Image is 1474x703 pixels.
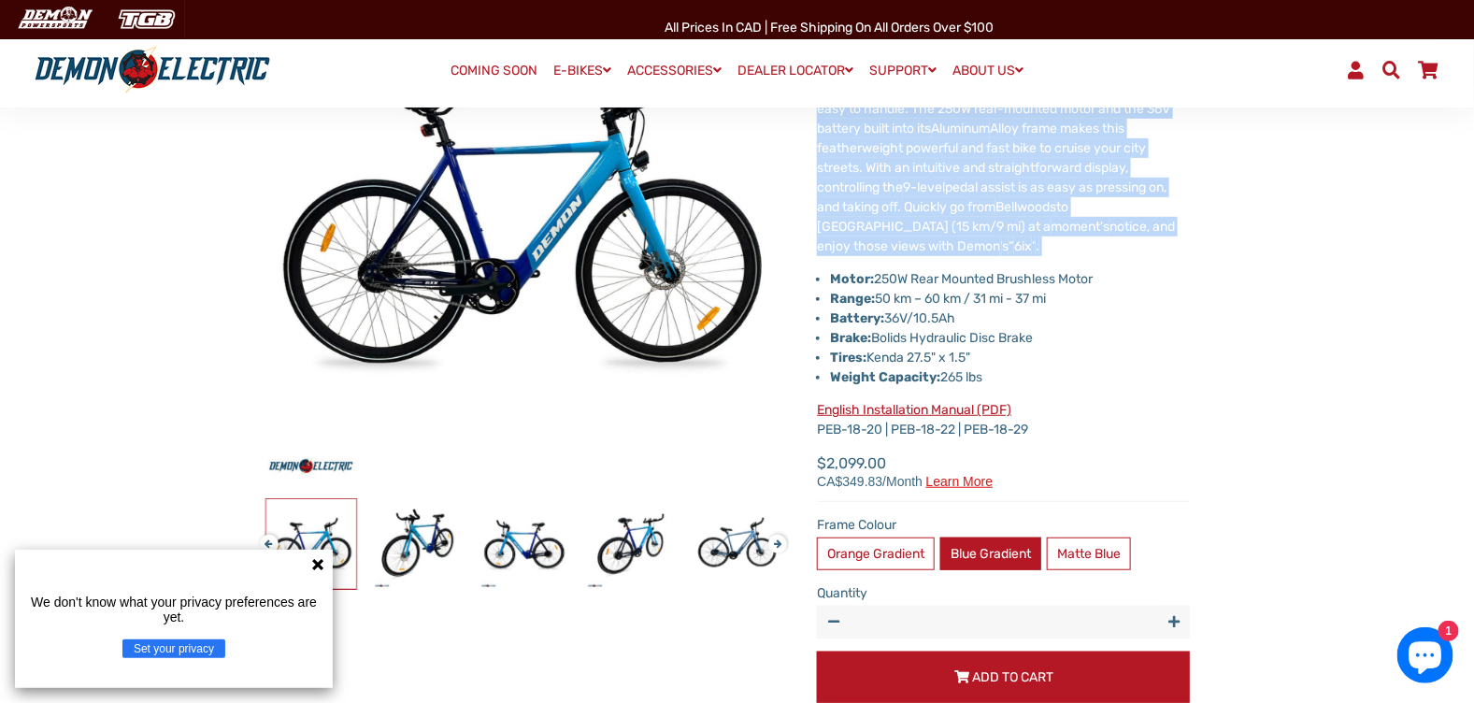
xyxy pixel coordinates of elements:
img: 6ix City eBike [693,499,782,589]
li: 250W Rear Mounted Brushless Motor [830,269,1190,289]
button: Previous [260,525,271,547]
strong: Motor: [830,271,874,287]
li: 36V/10.5Ah [830,308,1190,328]
span: 6ix [1014,238,1032,254]
strong: Tires: [830,350,866,366]
p: PEB-18-20 | PEB-18-22 | PEB-18-29 [817,400,1190,439]
strong: Range: [830,291,875,307]
input: quantity [817,606,1190,638]
span: ” [1032,238,1036,254]
span: s [1002,238,1009,254]
a: SUPPORT [863,57,943,84]
strong: Battery: [830,310,884,326]
img: Demon Electric [9,4,99,35]
span: . [1036,238,1039,254]
button: Add to Cart [817,652,1190,703]
span: to [GEOGRAPHIC_DATA] (15 km/9 mi) at a [817,199,1068,235]
span: Bellwoods [995,199,1056,215]
img: Demon Electric logo [28,46,277,94]
span: 9-level [903,179,945,195]
a: ACCESSORIES [621,57,728,84]
a: E-BIKES [547,57,618,84]
label: Frame Colour [817,515,1190,535]
img: 6ix City eBike - Demon Electric [266,499,356,589]
span: Aluminum [931,121,990,136]
span: notice, and enjoy those views with Demon [817,219,1175,254]
button: Increase item quantity by one [1157,606,1190,638]
img: 6ix City eBike - Demon Electric [586,499,676,589]
span: All Prices in CAD | Free shipping on all orders over $100 [665,20,995,36]
span: Add to Cart [972,669,1053,685]
li: 265 lbs [830,367,1190,387]
span: pedal assist is as easy as pressing on, and taking off. Quickly go from [817,179,1166,215]
span: ’ [1000,238,1002,254]
button: Reduce item quantity by one [817,606,850,638]
label: Orange Gradient [817,538,935,570]
span: “ [1009,238,1014,254]
img: 6ix City eBike - Demon Electric [373,499,463,589]
button: Next [768,525,780,547]
strong: Weight Capacity: [830,369,940,385]
img: TGB Canada [108,4,185,35]
li: Bolids Hydraulic Disc Brake [830,328,1190,348]
label: Blue Gradient [940,538,1041,570]
a: English Installation Manual (PDF) [817,402,1011,418]
a: DEALER LOCATOR [731,57,860,84]
p: We don't know what your privacy preferences are yet. [22,595,325,624]
button: Set your privacy [122,639,225,658]
span: s also incredibly lightweight and easy to handle. The 250W rear-mounted motor and the 36V battery... [817,81,1170,136]
li: Kenda 27.5" x 1.5" [830,348,1190,367]
span: Alloy frame makes this featherweight powerful and fast bike to cruise your city streets. With an ... [817,121,1146,195]
span: $2,099.00 [817,452,993,488]
label: Quantity [817,583,1190,603]
a: ABOUT US [946,57,1030,84]
li: 50 km – 60 km / 31 mi - 37 mi [830,289,1190,308]
a: COMING SOON [444,58,544,84]
inbox-online-store-chat: Shopify online store chat [1392,627,1459,688]
img: 6ix City eBike - Demon Electric [479,499,569,589]
span: moment's [1051,219,1109,235]
label: Matte Blue [1047,538,1131,570]
strong: Brake: [830,330,871,346]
